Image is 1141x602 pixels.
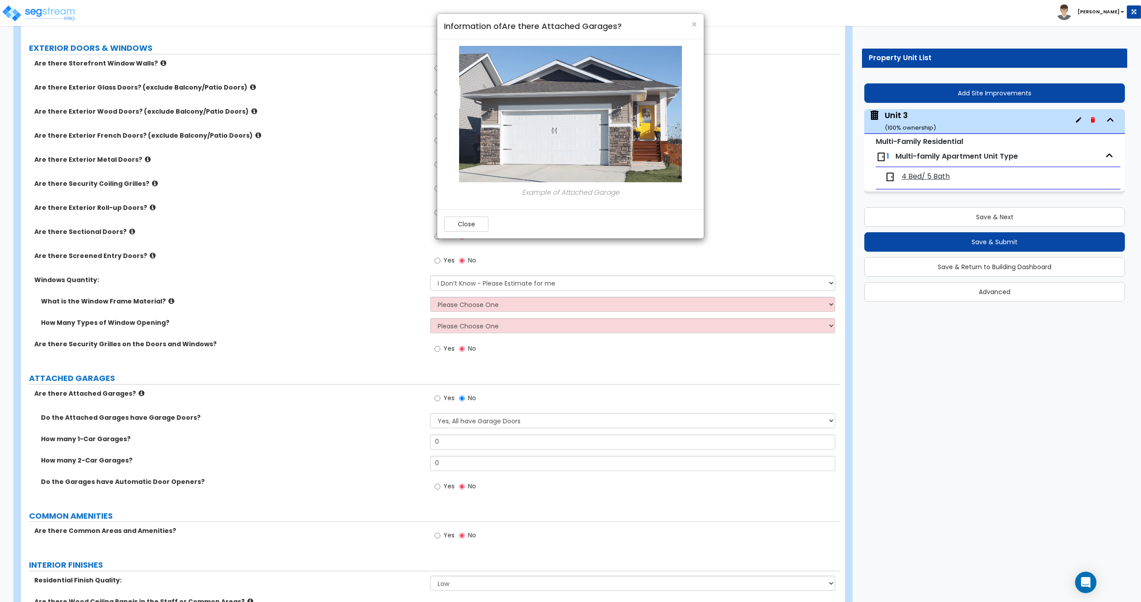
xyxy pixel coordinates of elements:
img: 217.JPG [459,46,682,182]
h4: Information of Are there Attached Garages? [444,20,697,32]
button: Close [691,20,697,29]
i: Example of Attached Garage [522,188,620,197]
span: × [691,18,697,31]
button: Close [444,217,488,232]
div: Open Intercom Messenger [1075,572,1096,593]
